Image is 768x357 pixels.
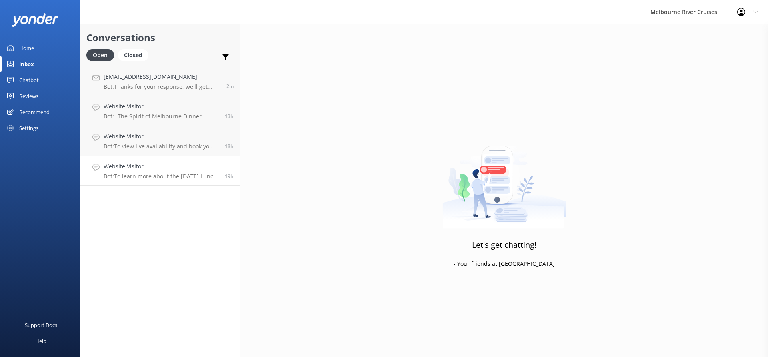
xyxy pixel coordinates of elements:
[104,162,219,171] h4: Website Visitor
[454,259,555,268] p: - Your friends at [GEOGRAPHIC_DATA]
[104,102,219,111] h4: Website Visitor
[19,88,38,104] div: Reviews
[118,50,152,59] a: Closed
[442,129,566,229] img: artwork of a man stealing a conversation from at giant smartphone
[12,13,58,26] img: yonder-white-logo.png
[19,72,39,88] div: Chatbot
[86,50,118,59] a: Open
[19,56,34,72] div: Inbox
[80,66,240,96] a: [EMAIL_ADDRESS][DOMAIN_NAME]Bot:Thanks for your response, we'll get back to you as soon as we can...
[86,30,234,45] h2: Conversations
[19,104,50,120] div: Recommend
[225,113,234,120] span: 08:23pm 14-Aug-2025 (UTC +10:00) Australia/Sydney
[80,96,240,126] a: Website VisitorBot:- The Spirit of Melbourne Dinner Cruise features a four-course menu with an en...
[226,83,234,90] span: 09:41am 15-Aug-2025 (UTC +10:00) Australia/Sydney
[25,317,57,333] div: Support Docs
[104,113,219,120] p: Bot: - The Spirit of Melbourne Dinner Cruise features a four-course menu with an entrée, main, de...
[80,156,240,186] a: Website VisitorBot:To learn more about the [DATE] Lunch Cruise and to make a booking, please visi...
[104,173,219,180] p: Bot: To learn more about the [DATE] Lunch Cruise and to make a booking, please visit [URL][DOMAIN...
[472,239,536,251] h3: Let's get chatting!
[104,72,220,81] h4: [EMAIL_ADDRESS][DOMAIN_NAME]
[19,120,38,136] div: Settings
[104,132,219,141] h4: Website Visitor
[225,173,234,179] span: 01:57pm 14-Aug-2025 (UTC +10:00) Australia/Sydney
[19,40,34,56] div: Home
[104,143,219,150] p: Bot: To view live availability and book your Spirit of Melbourne Dinner Cruise, please visit [URL...
[35,333,46,349] div: Help
[118,49,148,61] div: Closed
[104,83,220,90] p: Bot: Thanks for your response, we'll get back to you as soon as we can during opening hours.
[225,143,234,150] span: 02:54pm 14-Aug-2025 (UTC +10:00) Australia/Sydney
[80,126,240,156] a: Website VisitorBot:To view live availability and book your Spirit of Melbourne Dinner Cruise, ple...
[86,49,114,61] div: Open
